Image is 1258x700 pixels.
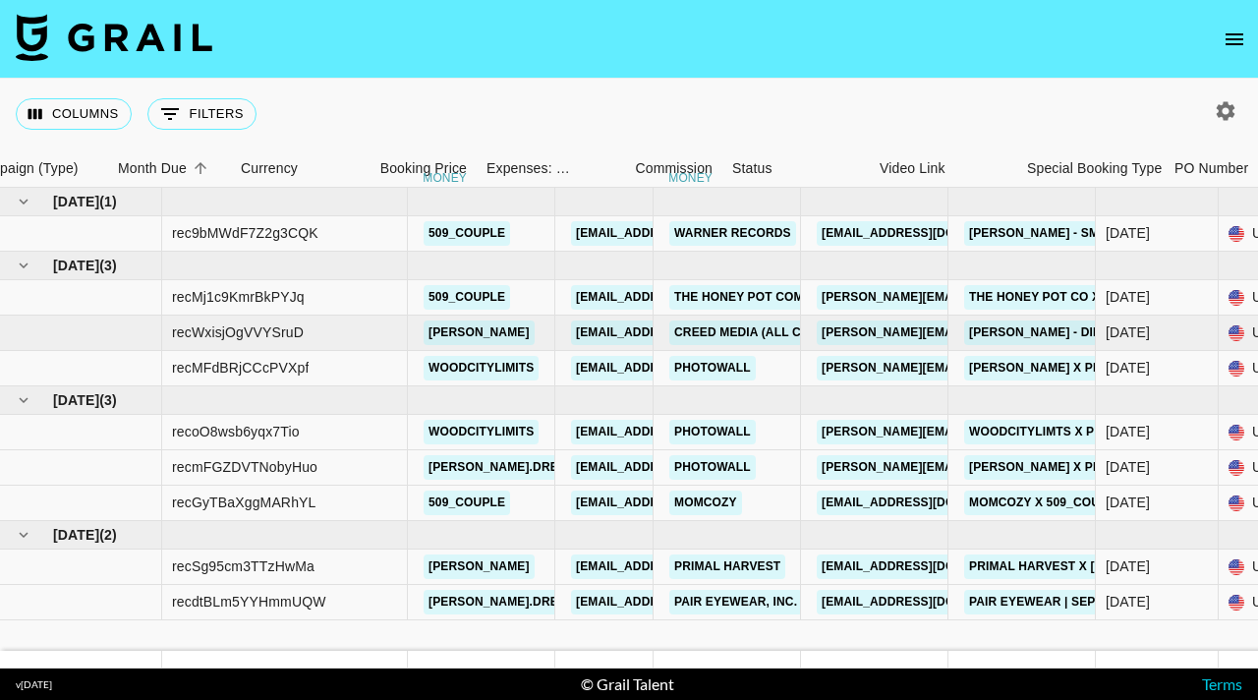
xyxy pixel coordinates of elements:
div: rec9bMWdF7Z2g3CQK [172,223,318,243]
span: ( 3 ) [99,390,117,410]
a: [EMAIL_ADDRESS][PERSON_NAME][DOMAIN_NAME] [571,455,891,480]
span: [DATE] [53,525,99,545]
a: [EMAIL_ADDRESS][PERSON_NAME][DOMAIN_NAME] [571,554,891,579]
a: woodcitylimits [424,420,539,444]
a: [PERSON_NAME][EMAIL_ADDRESS][DOMAIN_NAME] [817,455,1137,480]
a: [EMAIL_ADDRESS][PERSON_NAME][DOMAIN_NAME] [571,356,891,380]
button: hide children [10,188,37,215]
a: The Honey Pot Company [669,285,841,310]
button: Show filters [147,98,257,130]
span: [DATE] [53,390,99,410]
a: Creed Media (All Campaigns) [669,321,874,345]
a: PhotoWall [669,356,756,380]
a: Momcozy x 509_couple [964,491,1128,515]
a: Momcozy [669,491,742,515]
button: open drawer [1215,20,1254,59]
a: 509_couple [424,491,510,515]
span: ( 2 ) [99,525,117,545]
a: [PERSON_NAME][EMAIL_ADDRESS][DOMAIN_NAME] [817,321,1137,345]
a: Pair Eyewear, Inc. [669,590,802,614]
a: Primal Harvest x [PERSON_NAME] [964,554,1196,579]
div: Month Due [118,149,187,188]
div: Video Link [880,149,945,188]
div: Special Booking Type [1017,149,1165,188]
div: Expenses: Remove Commission? [477,149,575,188]
button: hide children [10,386,37,414]
a: [PERSON_NAME] - Small Hands [964,221,1173,246]
div: recMFdBRjCCcPVXpf [172,358,309,378]
div: Jul '25 [1106,322,1150,342]
a: [EMAIL_ADDRESS][PERSON_NAME][DOMAIN_NAME] [571,491,891,515]
a: [PERSON_NAME] x Photowall [964,356,1167,380]
button: hide children [10,252,37,279]
button: hide children [10,521,37,549]
div: Currency [231,149,329,188]
a: The Honey Pot Co x The Dorismonds [964,285,1219,310]
div: Aug '25 [1106,457,1150,477]
div: v [DATE] [16,678,52,691]
a: 509_couple [424,221,510,246]
div: Aug '25 [1106,493,1150,512]
div: Status [732,149,772,188]
a: Pair Eyewear | September [964,590,1151,614]
a: 509_couple [424,285,510,310]
div: Booking Price [380,149,467,188]
div: Jul '25 [1106,287,1150,307]
a: woodcitylimits [424,356,539,380]
div: Month Due [108,149,231,188]
div: recGyTBaXggMARhYL [172,493,316,512]
a: [EMAIL_ADDRESS][PERSON_NAME][DOMAIN_NAME] [571,285,891,310]
a: [PERSON_NAME].drew [424,590,574,614]
a: [PERSON_NAME][EMAIL_ADDRESS][DOMAIN_NAME] [817,356,1137,380]
a: Terms [1202,674,1242,693]
span: [DATE] [53,256,99,275]
div: Sep '25 [1106,556,1150,576]
div: Aug '25 [1106,422,1150,441]
div: recWxisjOgVVYSruD [172,322,304,342]
a: woodcitylimts x Photowall (#YYWM1ZOF) [964,420,1253,444]
a: [PERSON_NAME] [424,321,535,345]
a: [EMAIL_ADDRESS][PERSON_NAME][DOMAIN_NAME] [571,321,891,345]
span: [DATE] [53,192,99,211]
div: © Grail Talent [581,674,674,694]
a: [PERSON_NAME][EMAIL_ADDRESS][DOMAIN_NAME] [817,285,1137,310]
div: recmFGZDVTNobyHuo [172,457,317,477]
div: recoO8wsb6yqx7Tio [172,422,300,441]
div: Jul '25 [1106,358,1150,378]
img: Grail Talent [16,14,212,61]
a: [EMAIL_ADDRESS][DOMAIN_NAME] [817,221,1037,246]
a: [EMAIL_ADDRESS][PERSON_NAME][DOMAIN_NAME] [571,221,891,246]
a: [PERSON_NAME] - Die [PERSON_NAME] [964,321,1210,345]
div: money [423,172,467,184]
a: [EMAIL_ADDRESS][DOMAIN_NAME] [817,590,1037,614]
a: PhotoWall [669,420,756,444]
a: [PERSON_NAME] x Photowall (#AO6NOZ9F) [964,455,1248,480]
button: Sort [187,154,214,182]
a: [PERSON_NAME].drew [424,455,574,480]
a: primal harvest [669,554,785,579]
div: recdtBLm5YYHmmUQW [172,592,326,612]
a: [PERSON_NAME] [424,554,535,579]
a: [EMAIL_ADDRESS][PERSON_NAME][DOMAIN_NAME] [571,420,891,444]
a: [EMAIL_ADDRESS][PERSON_NAME][DOMAIN_NAME] [571,590,891,614]
div: money [668,172,713,184]
div: PO Number [1174,149,1248,188]
div: Currency [241,149,298,188]
div: Expenses: Remove Commission? [486,149,571,188]
div: Special Booking Type [1027,149,1162,188]
a: [EMAIL_ADDRESS][DOMAIN_NAME] [817,554,1037,579]
a: Warner Records [669,221,796,246]
div: Commission [635,149,713,188]
a: [EMAIL_ADDRESS][DOMAIN_NAME] [817,491,1037,515]
div: Sep '25 [1106,592,1150,612]
button: Select columns [16,98,132,130]
a: [PERSON_NAME][EMAIL_ADDRESS][DOMAIN_NAME] [817,420,1137,444]
div: Video Link [870,149,1017,188]
div: recMj1c9KmrBkPYJq [172,287,305,307]
a: PhotoWall [669,455,756,480]
div: Status [722,149,870,188]
div: Jun '25 [1106,223,1150,243]
span: ( 3 ) [99,256,117,275]
div: recSg95cm3TTzHwMa [172,556,314,576]
span: ( 1 ) [99,192,117,211]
